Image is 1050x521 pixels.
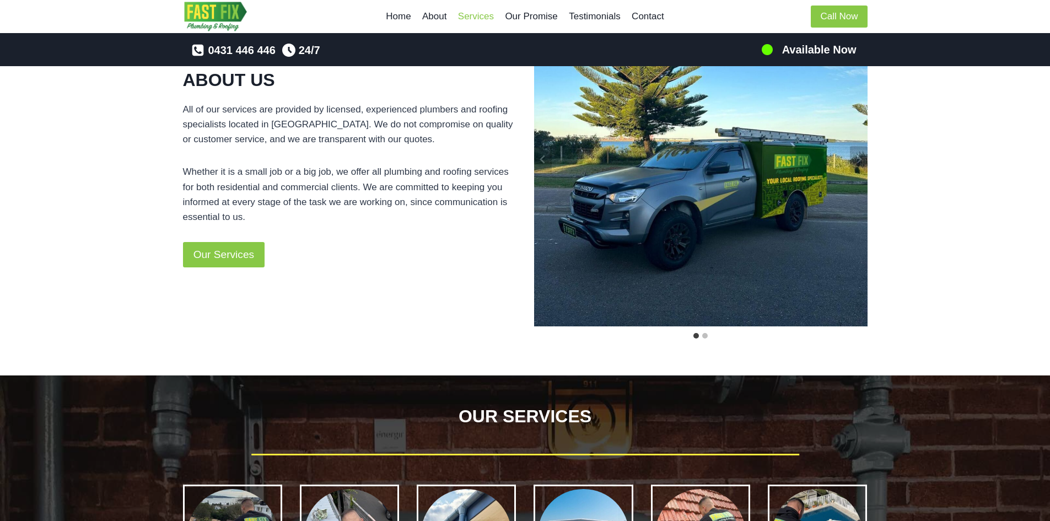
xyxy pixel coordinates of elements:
h1: ABOUT US [183,67,516,93]
button: Go to last slide [534,146,552,173]
button: Next slide [850,146,868,173]
span: Our Services [193,246,254,264]
span: 24/7 [299,41,320,59]
img: 100-percents.png [761,43,774,56]
nav: Primary Navigation [380,3,670,30]
a: Home [380,3,417,30]
p: All of our services are provided by licensed, experienced plumbers and roofing specialists locate... [183,102,516,147]
a: Our Promise [499,3,563,30]
h1: OUR SERVICES [183,403,868,429]
a: Our Services [183,242,265,267]
a: Services [453,3,500,30]
button: Go to slide 2 [702,333,708,339]
a: 0431 446 446 [191,41,275,59]
a: About [417,3,453,30]
span: 0431 446 446 [208,41,275,59]
a: Testimonials [563,3,626,30]
ul: Select a slide to show [534,331,868,340]
p: Whether it is a small job or a big job, we offer all plumbing and roofing services for both resid... [183,164,516,224]
button: Go to slide 1 [693,333,699,339]
a: Contact [626,3,670,30]
a: Call Now [811,6,867,28]
h5: Available Now [782,41,857,58]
